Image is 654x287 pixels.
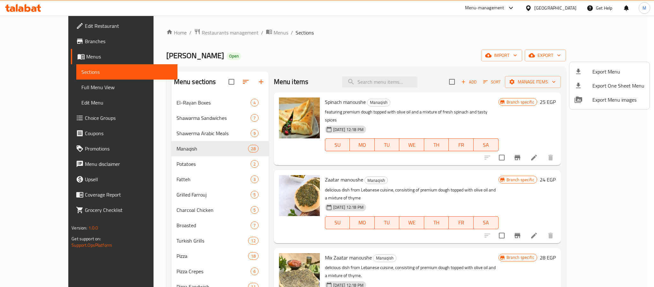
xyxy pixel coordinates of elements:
span: Export One Sheet Menu [592,82,644,89]
span: Export Menu [592,68,644,75]
li: Export menu items [569,65,650,79]
span: Export Menu images [592,96,644,104]
li: Export one sheet menu items [569,79,650,93]
li: Export Menu images [569,93,650,107]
